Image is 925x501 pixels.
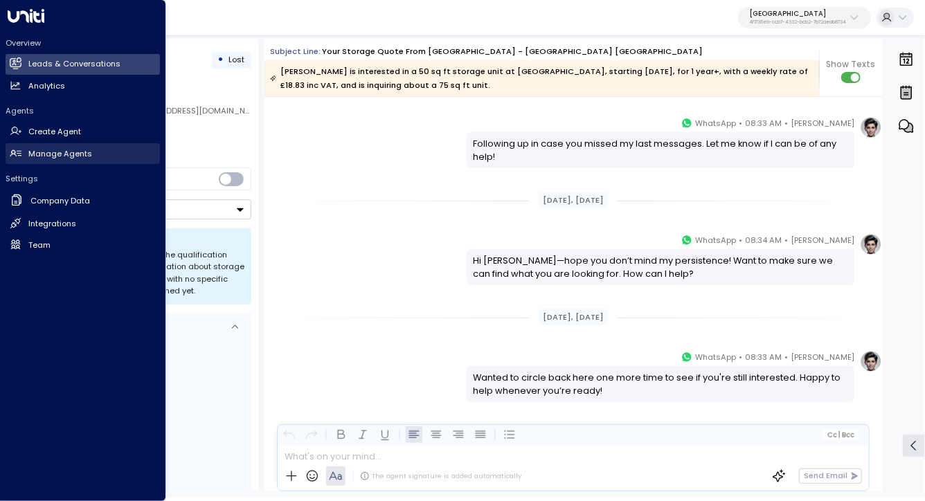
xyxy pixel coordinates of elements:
[860,233,882,255] img: profile-logo.png
[745,233,782,247] span: 08:34 AM
[739,233,742,247] span: •
[28,218,76,230] h2: Integrations
[270,64,812,92] div: [PERSON_NAME] is interested in a 50 sq ft storage unit at [GEOGRAPHIC_DATA], starting [DATE], for...
[6,235,160,255] a: Team
[784,350,788,364] span: •
[6,37,160,48] h2: Overview
[6,54,160,75] a: Leads & Conversations
[28,80,65,92] h2: Analytics
[827,431,854,439] span: Cc Bcc
[791,116,854,130] span: [PERSON_NAME]
[474,137,848,163] div: Following up in case you missed my last messages. Let me know if I can be of any help!
[322,46,703,57] div: Your storage quote from [GEOGRAPHIC_DATA] - [GEOGRAPHIC_DATA] [GEOGRAPHIC_DATA]
[281,426,298,443] button: Undo
[749,10,846,18] p: [GEOGRAPHIC_DATA]
[738,7,871,29] button: [GEOGRAPHIC_DATA]4f1736e9-ccb7-4332-bcb2-7b72aeab8734
[6,173,160,184] h2: Settings
[784,233,788,247] span: •
[791,350,854,364] span: [PERSON_NAME]
[6,105,160,116] h2: Agents
[6,75,160,96] a: Analytics
[860,350,882,372] img: profile-logo.png
[695,233,736,247] span: WhatsApp
[784,116,788,130] span: •
[695,350,736,364] span: WhatsApp
[28,126,81,138] h2: Create Agent
[539,309,609,325] div: [DATE], [DATE]
[303,426,320,443] button: Redo
[474,371,848,397] div: Wanted to circle back here one more time to see if you're still interested. Happy to help wheneve...
[6,213,160,234] a: Integrations
[474,254,848,280] div: Hi [PERSON_NAME]—hope you don’t mind my persistence! Want to make sure we can find what you are l...
[6,122,160,143] a: Create Agent
[6,190,160,212] a: Company Data
[749,19,846,25] p: 4f1736e9-ccb7-4332-bcb2-7b72aeab8734
[745,350,782,364] span: 08:33 AM
[539,192,609,208] div: [DATE], [DATE]
[6,143,160,164] a: Manage Agents
[28,148,92,160] h2: Manage Agents
[745,116,782,130] span: 08:33 AM
[360,471,521,481] div: The agent signature is added automatically
[826,58,875,71] span: Show Texts
[860,116,882,138] img: profile-logo.png
[739,116,742,130] span: •
[791,233,854,247] span: [PERSON_NAME]
[739,350,742,364] span: •
[823,430,859,440] button: Cc|Bcc
[838,431,841,439] span: |
[217,50,224,70] div: •
[30,195,90,207] h2: Company Data
[28,58,120,70] h2: Leads & Conversations
[270,46,321,57] span: Subject Line:
[228,54,244,65] span: Lost
[695,116,736,130] span: WhatsApp
[28,239,51,251] h2: Team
